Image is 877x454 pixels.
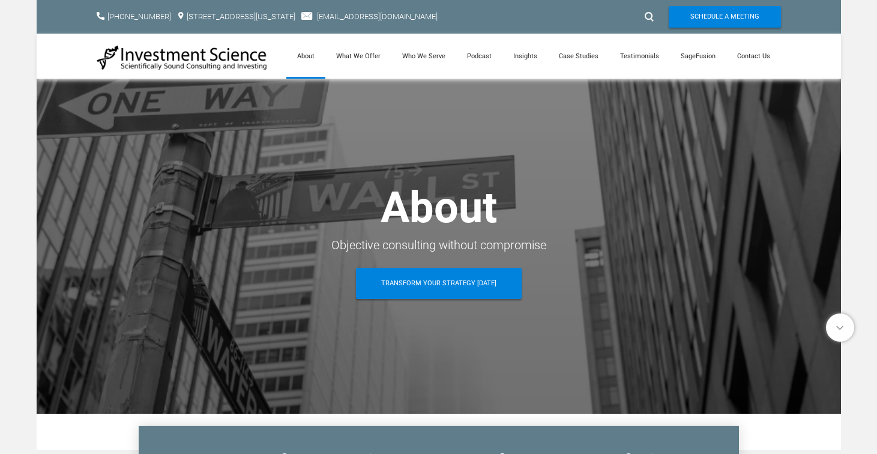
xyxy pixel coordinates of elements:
[726,34,781,79] a: Contact Us
[502,34,548,79] a: Insights
[670,34,726,79] a: SageFusion
[609,34,670,79] a: Testimonials
[187,12,295,21] a: [STREET_ADDRESS][US_STATE]​
[107,12,171,21] a: [PHONE_NUMBER]
[97,234,781,256] div: Objective consulting without compromise
[356,268,522,299] a: Transform Your Strategy [DATE]
[548,34,609,79] a: Case Studies
[317,12,438,21] a: [EMAIL_ADDRESS][DOMAIN_NAME]
[381,268,496,299] span: Transform Your Strategy [DATE]
[286,34,325,79] a: About
[669,6,781,28] a: Schedule A Meeting
[391,34,456,79] a: Who We Serve
[381,182,497,233] strong: About
[456,34,502,79] a: Podcast
[97,44,268,71] img: Investment Science | NYC Consulting Services
[325,34,391,79] a: What We Offer
[690,6,759,28] span: Schedule A Meeting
